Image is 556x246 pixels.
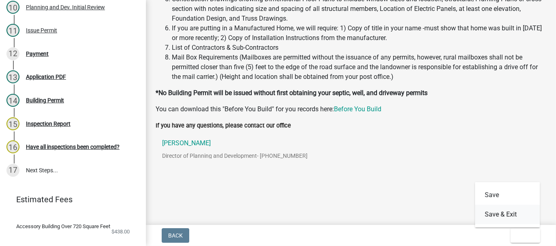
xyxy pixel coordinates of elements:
div: Payment [26,51,49,57]
strong: *No Building Permit will be issued without first obtaining your septic, well, and driveway permits [156,89,428,97]
div: 10 [6,1,19,14]
div: 14 [6,94,19,107]
span: Accessory Building Over 720 Square Feet [16,224,110,229]
span: Back [168,232,183,239]
div: 17 [6,164,19,177]
button: Save [475,185,540,205]
button: Save & Exit [475,205,540,224]
li: List of Contractors & Sub-Contractors [172,43,546,53]
p: Director of Planning and Development [162,153,321,159]
div: Application PDF [26,74,66,80]
a: Estimated Fees [6,191,133,208]
div: 12 [6,47,19,60]
li: If you are putting in a Manufactured Home, we will require: 1) Copy of title in your name -must s... [172,23,546,43]
div: Inspection Report [26,121,71,127]
div: Issue Permit [26,28,57,33]
button: Exit [511,228,540,243]
div: 16 [6,140,19,153]
div: 15 [6,117,19,130]
div: Exit [475,182,540,227]
span: Exit [517,232,529,239]
p: [PERSON_NAME] [162,140,308,146]
span: $438.00 [111,229,130,234]
div: Building Permit [26,98,64,103]
div: Planning and Dev. Initial Review [26,4,105,10]
a: Before You Build [334,105,381,113]
label: If you have any questions, please contact our office [156,123,291,129]
div: 11 [6,24,19,37]
p: You can download this "Before You Build" for you records here: [156,104,546,114]
span: - [PHONE_NUMBER] [257,153,308,159]
div: Have all inspections been completed? [26,144,120,150]
button: Back [162,228,189,243]
div: 13 [6,70,19,83]
li: Mail Box Requirements (Mailboxes are permitted without the issuance of any permits, however, rura... [172,53,546,82]
a: [PERSON_NAME]Director of Planning and Development- [PHONE_NUMBER] [156,134,546,172]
